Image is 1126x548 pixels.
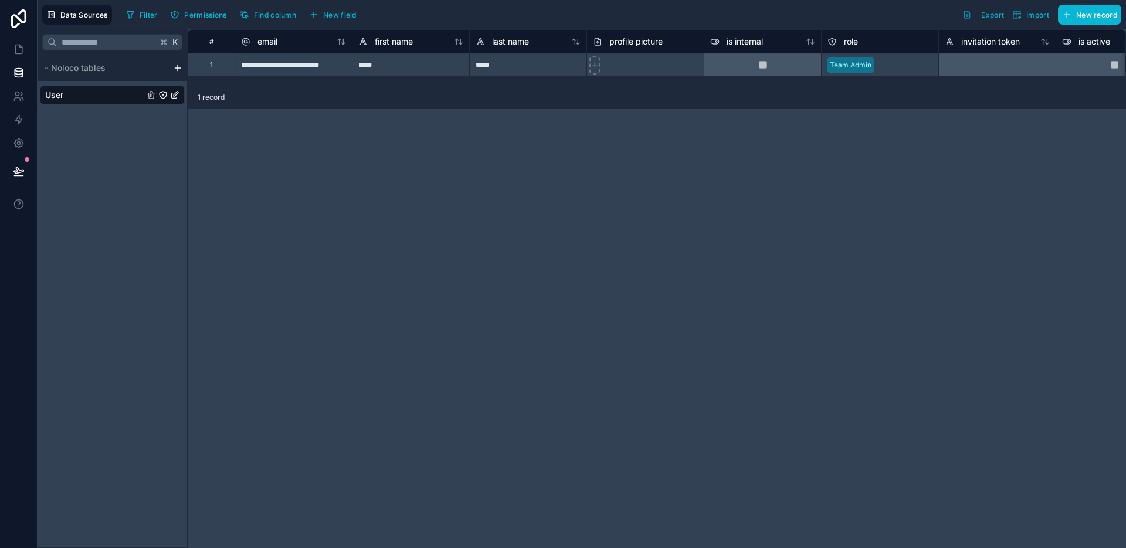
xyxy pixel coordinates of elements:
[171,38,179,46] span: K
[140,11,158,19] span: Filter
[1078,36,1110,48] span: is active
[198,93,225,102] span: 1 record
[609,36,663,48] span: profile picture
[305,6,361,23] button: New field
[60,11,108,19] span: Data Sources
[844,36,858,48] span: role
[236,6,300,23] button: Find column
[1053,5,1121,25] a: New record
[958,5,1008,25] button: Export
[257,36,277,48] span: email
[1076,11,1117,19] span: New record
[1026,11,1049,19] span: Import
[166,6,235,23] a: Permissions
[492,36,529,48] span: last name
[981,11,1004,19] span: Export
[121,6,162,23] button: Filter
[254,11,296,19] span: Find column
[184,11,226,19] span: Permissions
[197,37,226,46] div: #
[210,60,213,70] div: 1
[42,5,112,25] button: Data Sources
[830,60,871,70] div: Team Admin
[323,11,357,19] span: New field
[961,36,1020,48] span: invitation token
[1058,5,1121,25] button: New record
[166,6,230,23] button: Permissions
[1008,5,1053,25] button: Import
[375,36,413,48] span: first name
[727,36,763,48] span: is internal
